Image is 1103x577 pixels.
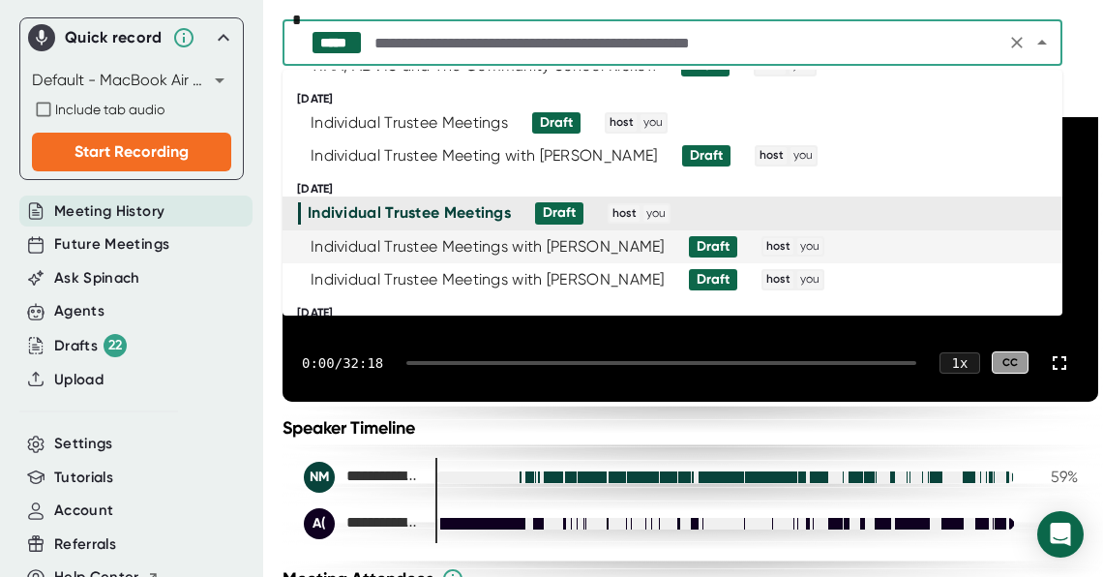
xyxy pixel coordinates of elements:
[28,18,235,57] div: Quick record
[797,238,822,256] span: you
[297,306,1062,320] div: [DATE]
[54,334,127,357] button: Drafts 22
[311,146,658,166] div: Individual Trustee Meeting with [PERSON_NAME]
[311,237,665,257] div: Individual Trustee Meetings with [PERSON_NAME]
[54,533,116,556] button: Referrals
[54,467,113,489] button: Tutorials
[641,114,666,132] span: you
[311,113,508,133] div: Individual Trustee Meetings
[308,203,511,223] div: Individual Trustee Meetings
[607,114,637,132] span: host
[797,271,822,288] span: you
[1029,468,1078,486] div: 59 %
[283,417,1098,439] div: Speaker Timeline
[302,355,383,371] div: 0:00 / 32:18
[1028,29,1056,56] button: Close
[65,28,163,47] div: Quick record
[54,500,113,522] button: Account
[939,352,980,374] div: 1 x
[104,334,127,357] div: 22
[992,351,1028,374] div: CC
[311,270,665,289] div: Individual Trustee Meetings with [PERSON_NAME]
[763,271,793,288] span: host
[304,508,335,539] div: A(
[697,238,730,256] div: Draft
[32,98,231,121] div: Record both your microphone and the audio from your browser tab (e.g., videos, meetings, etc.)
[32,133,231,171] button: Start Recording
[32,65,231,96] div: Default - MacBook Air Microphone (Built-in)
[304,508,420,539] div: Ayanna Hill-Gill - ADVIS (she/her)
[54,300,104,322] button: Agents
[304,462,335,493] div: NM
[540,114,573,132] div: Draft
[54,334,127,357] div: Drafts
[1029,514,1078,532] div: 41 %
[543,204,576,222] div: Draft
[75,142,189,161] span: Start Recording
[54,233,169,256] button: Future Meetings
[54,267,140,289] button: Ask Spinach
[54,433,113,455] button: Settings
[643,205,669,223] span: you
[757,147,787,165] span: host
[697,271,730,288] div: Draft
[54,200,164,223] button: Meeting History
[690,147,723,165] div: Draft
[1003,29,1030,56] button: Clear
[763,238,793,256] span: host
[790,147,816,165] span: you
[297,182,1062,197] div: [DATE]
[1037,511,1084,558] div: Open Intercom Messenger
[304,462,420,493] div: Nicole Muther
[54,369,104,391] button: Upload
[610,205,640,223] span: host
[297,92,1062,106] div: [DATE]
[55,102,164,117] span: Include tab audio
